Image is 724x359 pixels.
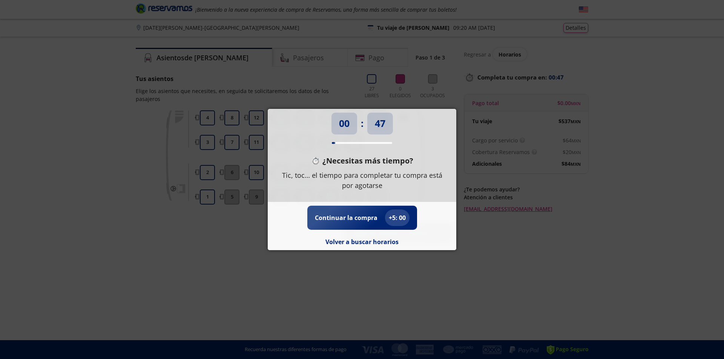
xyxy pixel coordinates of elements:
[279,170,445,191] p: Tic, toc… el tiempo para completar tu compra está por agotarse
[339,116,350,131] p: 00
[315,213,377,222] p: Continuar la compra
[375,116,385,131] p: 47
[322,155,413,167] p: ¿Necesitas más tiempo?
[325,237,399,246] button: Volver a buscar horarios
[361,116,364,131] p: :
[389,213,406,222] p: + 5 : 00
[315,209,410,226] button: Continuar la compra+5: 00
